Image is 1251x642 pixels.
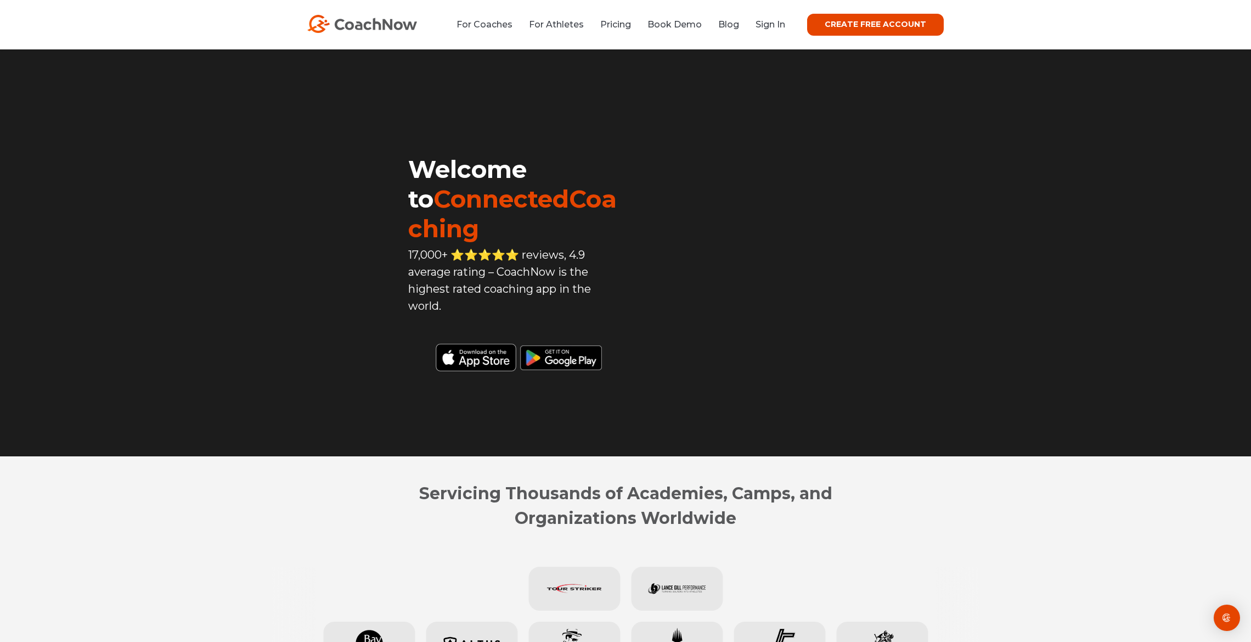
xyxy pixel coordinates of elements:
[419,483,832,528] strong: Servicing Thousands of Academies, Camps, and Organizations Worldwide
[807,14,944,36] a: CREATE FREE ACCOUNT
[408,338,625,371] img: Black Download CoachNow on the App Store Button
[457,19,512,30] a: For Coaches
[647,19,702,30] a: Book Demo
[408,184,617,243] span: ConnectedCoaching
[756,19,785,30] a: Sign In
[408,154,625,243] h1: Welcome to
[408,248,591,312] span: 17,000+ ⭐️⭐️⭐️⭐️⭐️ reviews, 4.9 average rating – CoachNow is the highest rated coaching app in th...
[307,15,417,33] img: CoachNow Logo
[718,19,739,30] a: Blog
[600,19,631,30] a: Pricing
[1214,605,1240,631] div: Open Intercom Messenger
[529,19,584,30] a: For Athletes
